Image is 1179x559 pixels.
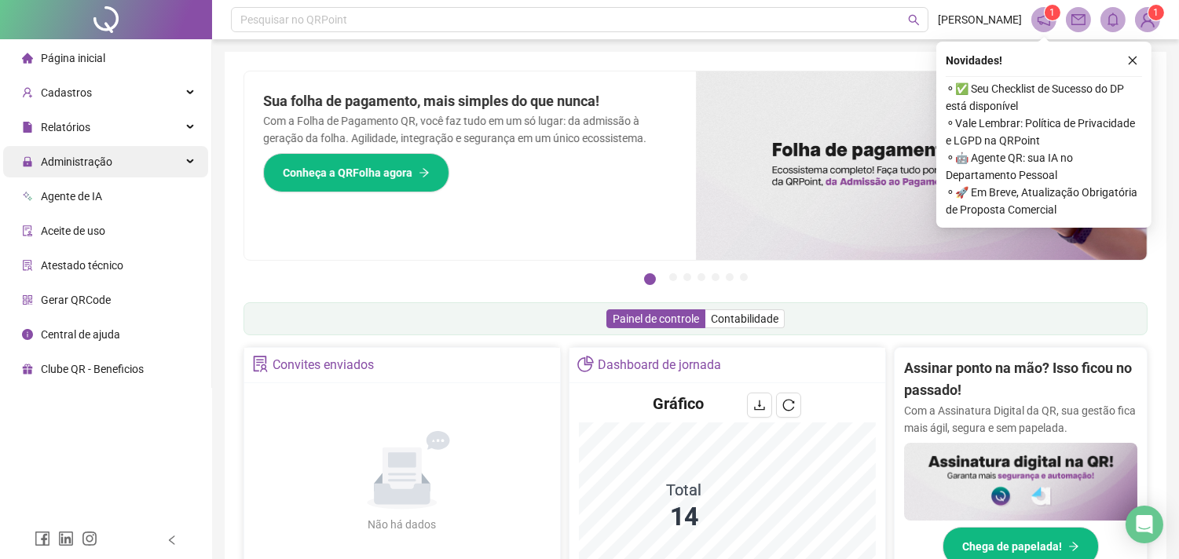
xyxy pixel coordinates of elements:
[1148,5,1164,20] sup: Atualize o seu contato no menu Meus Dados
[653,393,704,415] h4: Gráfico
[712,273,719,281] button: 5
[22,122,33,133] span: file
[419,167,430,178] span: arrow-right
[904,357,1137,402] h2: Assinar ponto na mão? Isso ficou no passado!
[938,11,1022,28] span: [PERSON_NAME]
[683,273,691,281] button: 3
[252,356,269,372] span: solution
[283,164,412,181] span: Conheça a QRFolha agora
[946,184,1142,218] span: ⚬ 🚀 Em Breve, Atualização Obrigatória de Proposta Comercial
[22,225,33,236] span: audit
[904,443,1137,521] img: banner%2F02c71560-61a6-44d4-94b9-c8ab97240462.png
[41,190,102,203] span: Agente de IA
[644,273,656,285] button: 1
[22,364,33,374] span: gift
[41,121,90,133] span: Relatórios
[753,399,766,411] span: download
[1127,55,1138,66] span: close
[58,531,74,546] span: linkedin
[711,312,778,325] span: Contabilidade
[1037,13,1051,27] span: notification
[1106,13,1120,27] span: bell
[1154,7,1159,18] span: 1
[22,260,33,271] span: solution
[1068,541,1079,552] span: arrow-right
[22,294,33,305] span: qrcode
[904,402,1137,437] p: Com a Assinatura Digital da QR, sua gestão fica mais ágil, segura e sem papelada.
[946,149,1142,184] span: ⚬ 🤖 Agente QR: sua IA no Departamento Pessoal
[273,352,374,378] div: Convites enviados
[22,329,33,340] span: info-circle
[263,112,677,147] p: Com a Folha de Pagamento QR, você faz tudo em um só lugar: da admissão à geração da folha. Agilid...
[41,86,92,99] span: Cadastros
[598,352,721,378] div: Dashboard de jornada
[41,328,120,341] span: Central de ajuda
[22,87,33,98] span: user-add
[577,356,594,372] span: pie-chart
[263,90,677,112] h2: Sua folha de pagamento, mais simples do que nunca!
[782,399,795,411] span: reload
[41,155,112,168] span: Administração
[263,153,449,192] button: Conheça a QRFolha agora
[41,259,123,272] span: Atestado técnico
[1050,7,1056,18] span: 1
[82,531,97,546] span: instagram
[696,71,1148,260] img: banner%2F8d14a306-6205-4263-8e5b-06e9a85ad873.png
[946,80,1142,115] span: ⚬ ✅ Seu Checklist de Sucesso do DP está disponível
[41,52,105,64] span: Página inicial
[740,273,748,281] button: 7
[698,273,705,281] button: 4
[167,535,178,546] span: left
[41,225,105,237] span: Aceite de uso
[946,115,1142,149] span: ⚬ Vale Lembrar: Política de Privacidade e LGPD na QRPoint
[35,531,50,546] span: facebook
[1071,13,1086,27] span: mail
[1045,5,1060,20] sup: 1
[41,363,144,375] span: Clube QR - Beneficios
[726,273,734,281] button: 6
[1136,8,1159,31] img: 85695
[946,52,1002,69] span: Novidades !
[22,156,33,167] span: lock
[22,53,33,64] span: home
[41,294,111,306] span: Gerar QRCode
[613,312,699,325] span: Painel de controle
[962,538,1062,555] span: Chega de papelada!
[908,14,920,26] span: search
[669,273,677,281] button: 2
[1126,506,1163,543] div: Open Intercom Messenger
[330,516,474,533] div: Não há dados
